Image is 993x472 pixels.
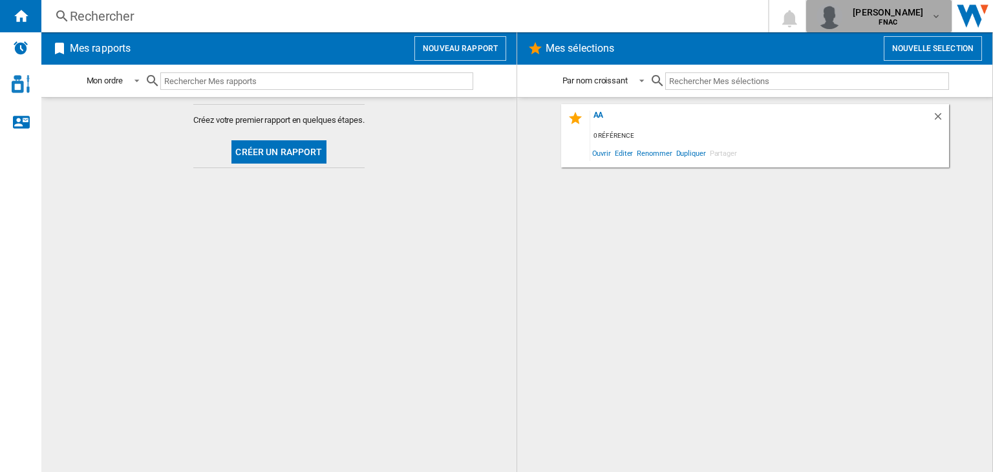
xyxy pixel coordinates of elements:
[665,72,949,90] input: Rechercher Mes sélections
[932,111,949,128] div: Supprimer
[674,144,708,162] span: Dupliquer
[193,114,364,126] span: Créez votre premier rapport en quelques étapes.
[562,76,628,85] div: Par nom croissant
[590,144,613,162] span: Ouvrir
[231,140,326,164] button: Créer un rapport
[12,75,30,93] img: cosmetic-logo.svg
[543,36,617,61] h2: Mes sélections
[590,128,949,144] div: 0 référence
[590,111,932,128] div: aa
[70,7,734,25] div: Rechercher
[884,36,982,61] button: Nouvelle selection
[853,6,923,19] span: [PERSON_NAME]
[67,36,133,61] h2: Mes rapports
[160,72,473,90] input: Rechercher Mes rapports
[708,144,739,162] span: Partager
[879,18,897,27] b: FNAC
[87,76,123,85] div: Mon ordre
[414,36,506,61] button: Nouveau rapport
[13,40,28,56] img: alerts-logo.svg
[635,144,674,162] span: Renommer
[817,3,842,29] img: profile.jpg
[613,144,635,162] span: Editer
